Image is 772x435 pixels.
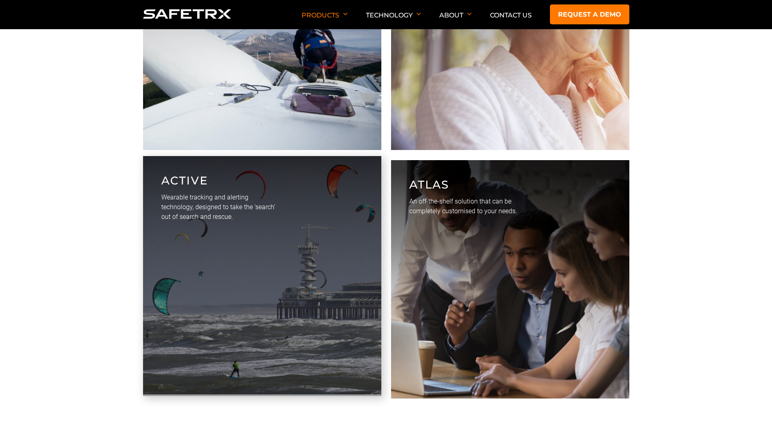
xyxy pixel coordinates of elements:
[490,11,532,19] a: Contact Us
[9,97,43,103] span: Discover More
[143,156,381,396] a: Active Wearable tracking and alerting technology, designed to take the ‘search’ out of search and...
[161,193,276,222] p: Wearable tracking and alerting technology, designed to take the ‘search’ out of search and rescue.
[467,13,472,15] img: Arrow down
[417,13,421,15] img: Arrow down
[391,160,629,400] a: Atlas An off-the-shelf solution that can be completely customised to your needs.
[409,176,524,193] p: Atlas
[731,396,772,435] div: Chatwidget
[9,86,49,92] span: Request a Demo
[302,11,348,29] p: Products
[550,4,629,24] a: Request a demo
[161,172,276,189] p: Active
[439,11,472,29] p: About
[343,13,348,15] img: Arrow down
[731,396,772,435] iframe: Chat Widget
[143,9,231,19] img: Logo SafeTrx
[2,86,7,91] input: Request a Demo
[10,171,182,178] p: I agree to allow 8 West Consulting to store and process my personal data.
[2,96,7,102] input: Discover More
[409,197,524,216] p: An off-the-shelf solution that can be completely customised to your needs.
[366,11,421,29] p: Technology
[2,172,7,178] input: I agree to allow 8 West Consulting to store and process my personal data.*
